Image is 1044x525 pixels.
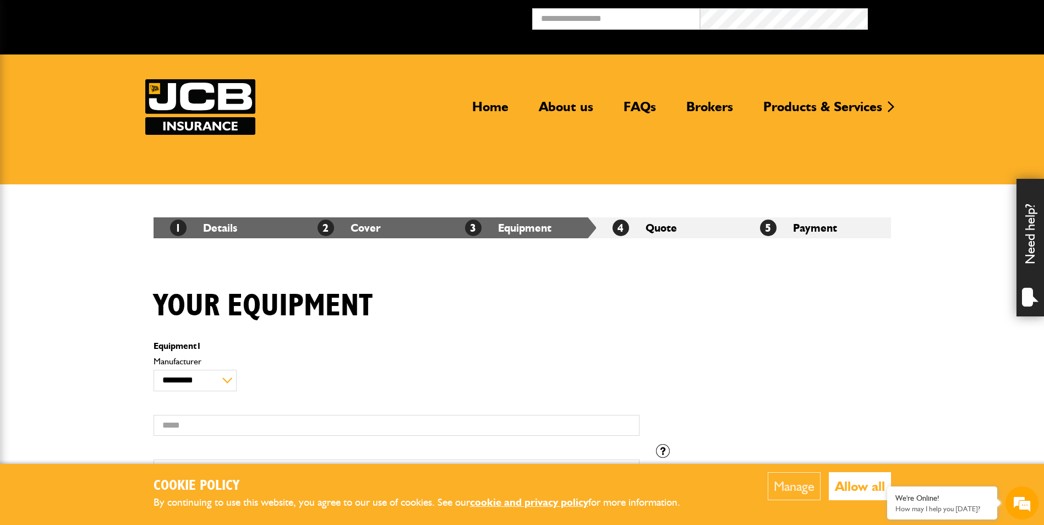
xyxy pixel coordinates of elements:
h1: Your equipment [154,288,373,325]
span: 1 [196,341,201,351]
a: Products & Services [755,99,890,124]
button: Manage [768,472,821,500]
button: Allow all [829,472,891,500]
a: JCB Insurance Services [145,79,255,135]
span: 1 [170,220,187,236]
a: About us [531,99,602,124]
label: Manufacturer [154,357,639,366]
span: 4 [613,220,629,236]
li: Quote [596,217,744,238]
a: 1Details [170,221,237,234]
p: How may I help you today? [895,505,989,513]
a: Home [464,99,517,124]
a: FAQs [615,99,664,124]
li: Equipment [449,217,596,238]
p: By continuing to use this website, you agree to our use of cookies. See our for more information. [154,494,698,511]
span: 2 [318,220,334,236]
a: cookie and privacy policy [470,496,588,508]
span: 3 [465,220,482,236]
h2: Cookie Policy [154,478,698,495]
a: Brokers [678,99,741,124]
p: Equipment [154,342,639,351]
div: Need help? [1016,179,1044,316]
div: We're Online! [895,494,989,503]
img: JCB Insurance Services logo [145,79,255,135]
li: Payment [744,217,891,238]
a: 2Cover [318,221,381,234]
span: 5 [760,220,777,236]
button: Broker Login [868,8,1036,25]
